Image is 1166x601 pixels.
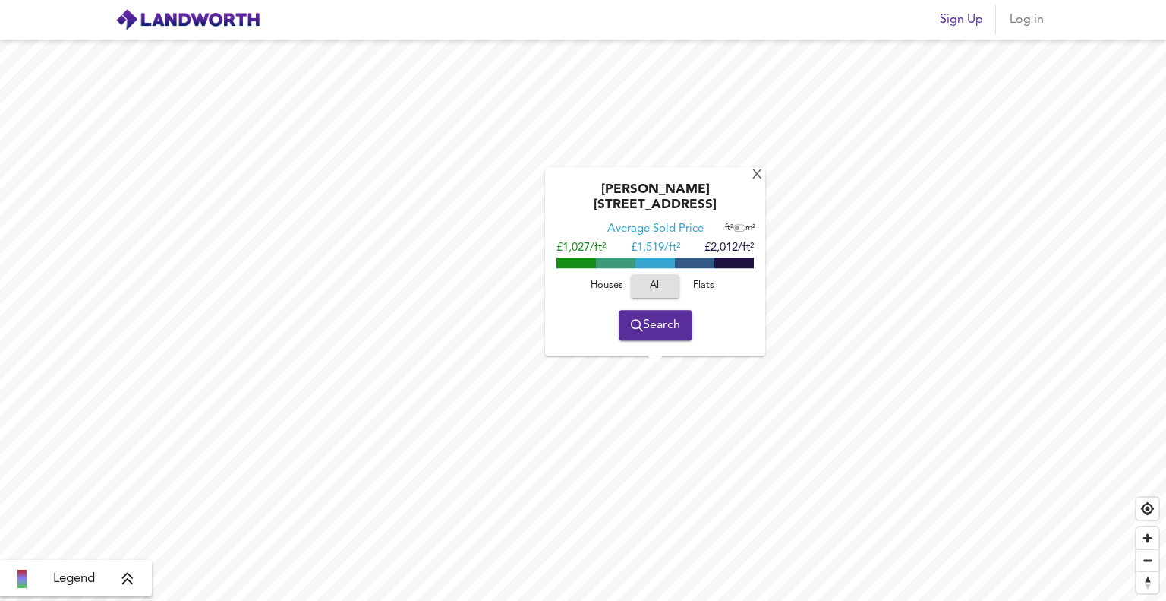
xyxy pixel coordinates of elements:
span: All [638,277,672,295]
span: £ 1,519/ft² [631,242,680,254]
span: £2,012/ft² [704,242,754,254]
button: Reset bearing to north [1136,571,1158,593]
button: Flats [679,274,728,298]
img: logo [115,8,260,31]
div: [PERSON_NAME][STREET_ADDRESS] [553,182,758,222]
span: Log in [1008,9,1045,30]
button: Log in [1002,5,1051,35]
span: Houses [586,277,627,295]
span: Flats [683,277,724,295]
span: Reset bearing to north [1136,572,1158,593]
span: Legend [53,570,95,588]
button: Find my location [1136,498,1158,520]
span: Sign Up [940,9,983,30]
span: £1,027/ft² [556,242,606,254]
span: Zoom out [1136,550,1158,571]
span: Search [631,315,680,336]
button: Sign Up [934,5,989,35]
button: Houses [582,274,631,298]
span: m² [745,224,755,232]
button: All [631,274,679,298]
div: X [751,169,764,183]
div: Average Sold Price [607,222,704,237]
button: Zoom in [1136,527,1158,549]
span: ft² [725,224,733,232]
button: Search [619,310,692,340]
button: Zoom out [1136,549,1158,571]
